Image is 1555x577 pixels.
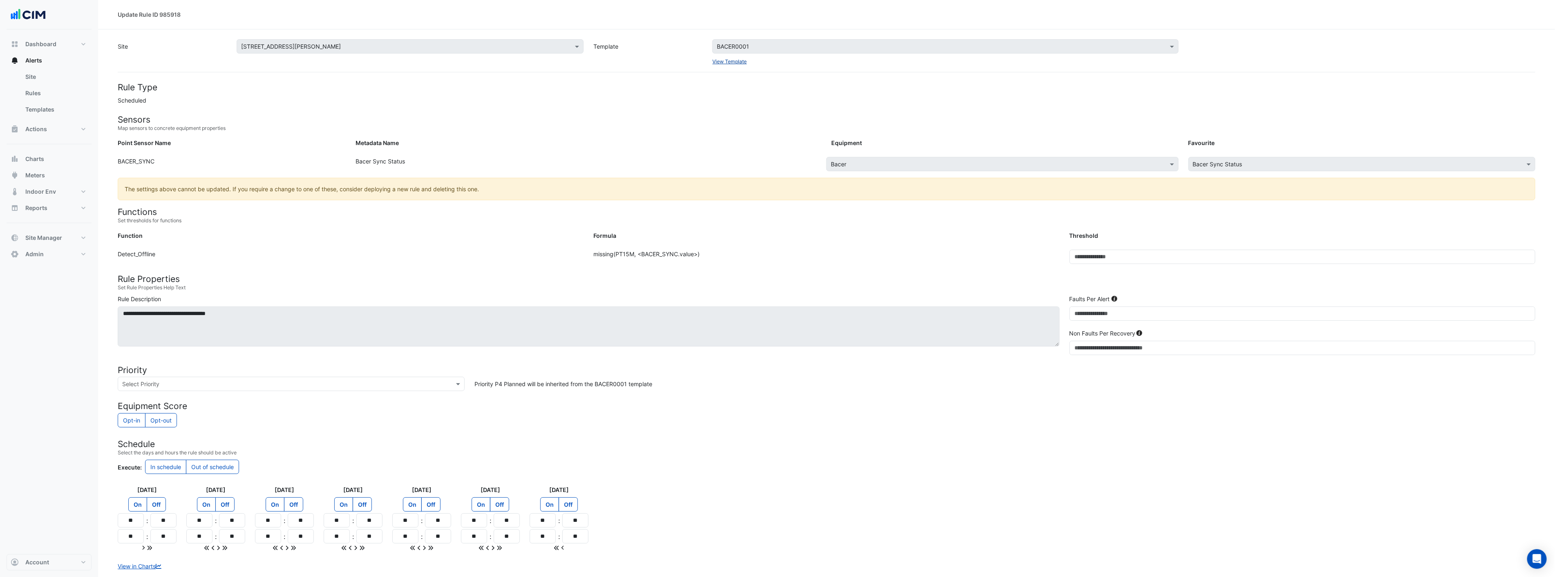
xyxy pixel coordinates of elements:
[25,558,49,566] span: Account
[7,167,92,183] button: Meters
[356,529,383,543] input: Minutes
[410,544,417,551] span: Copy to all previous days
[25,40,56,48] span: Dashboard
[150,529,177,543] input: Minutes
[19,85,92,101] a: Rules
[25,171,45,179] span: Meters
[826,157,1178,171] app-equipment-select: Select Equipment
[11,56,19,65] app-icon: Alerts
[494,513,520,528] input: Minutes
[113,157,351,174] div: BACER_SYNC
[1069,232,1099,239] strong: Threshold
[7,200,92,216] button: Reports
[359,544,365,551] span: Copy to all next days
[197,497,216,512] label: On
[11,171,19,179] app-icon: Meters
[186,513,213,528] input: Hours
[213,516,219,526] div: :
[118,10,181,19] div: Update Rule ID 985918
[113,250,588,271] div: Detect_Offline
[831,139,862,146] strong: Equipment
[425,529,451,543] input: Minutes
[472,497,490,512] label: On
[7,230,92,246] button: Site Manager
[1188,139,1215,146] strong: Favourite
[118,449,1535,456] small: Select the days and hours the rule should be active
[113,39,232,65] label: Site
[530,529,556,543] input: Hours
[118,284,1535,291] small: Set Rule Properties Help Text
[118,460,1535,476] div: Control whether the rule executes during or outside the schedule times
[25,56,42,65] span: Alerts
[490,497,509,512] label: Off
[25,204,47,212] span: Reports
[1188,157,1535,171] app-favourites-select: Select Favourite
[145,460,186,474] label: In schedule
[118,125,1535,132] small: Map sensors to concrete equipment properties
[11,204,19,212] app-icon: Reports
[7,52,92,69] button: Alerts
[562,513,588,528] input: Minutes
[562,529,588,543] input: Minutes
[288,513,314,528] input: Minutes
[206,485,226,494] label: [DATE]
[418,516,425,526] div: :
[11,234,19,242] app-icon: Site Manager
[281,516,288,526] div: :
[1069,295,1110,303] label: Faults Per Alert
[255,513,281,528] input: Hours
[19,101,92,118] a: Templates
[487,516,494,526] div: :
[554,544,561,551] span: Copy to all previous days
[211,544,217,551] span: Copy to previous day
[540,497,559,512] label: On
[144,532,150,541] div: :
[275,485,294,494] label: [DATE]
[481,485,500,494] label: [DATE]
[417,544,423,551] span: Copy to previous day
[494,529,520,543] input: Minutes
[392,529,418,543] input: Hours
[280,544,285,551] span: Copy to previous day
[588,250,1064,271] div: missing(PT15M, <BACER_SYNC.value>)
[118,439,1535,449] h4: Schedule
[486,544,491,551] span: Copy to previous day
[11,250,19,258] app-icon: Admin
[118,274,1535,284] h4: Rule Properties
[7,554,92,570] button: Account
[324,529,350,543] input: Hours
[556,516,562,526] div: :
[285,544,291,551] span: Copy to next day
[491,544,497,551] span: Copy to next day
[137,485,157,494] label: [DATE]
[118,464,142,471] strong: Execute:
[7,246,92,262] button: Admin
[7,183,92,200] button: Indoor Env
[593,232,616,239] strong: Formula
[118,513,144,528] input: Hours
[147,544,152,551] span: Copy to all next days
[497,544,502,551] span: Copy to all next days
[559,497,578,512] label: Off
[11,125,19,133] app-icon: Actions
[343,485,363,494] label: [DATE]
[428,544,434,551] span: Copy to all next days
[356,139,399,146] strong: Metadata Name
[144,516,150,526] div: :
[273,544,280,551] span: Copy to all previous days
[118,82,1535,92] h4: Rule Type
[142,544,147,551] span: Copy to next day
[350,516,356,526] div: :
[25,125,47,133] span: Actions
[217,544,222,551] span: Copy to next day
[351,157,826,174] div: Bacer Sync Status
[425,513,451,528] input: Minutes
[712,58,747,65] a: View Template
[284,497,303,512] label: Off
[118,295,161,303] label: Rule Description
[1069,329,1136,338] label: Non Faults Per Recovery
[412,485,432,494] label: [DATE]
[470,377,1540,391] div: Priority P4 Planned will be inherited from the BACER0001 template
[25,188,56,196] span: Indoor Env
[281,532,288,541] div: :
